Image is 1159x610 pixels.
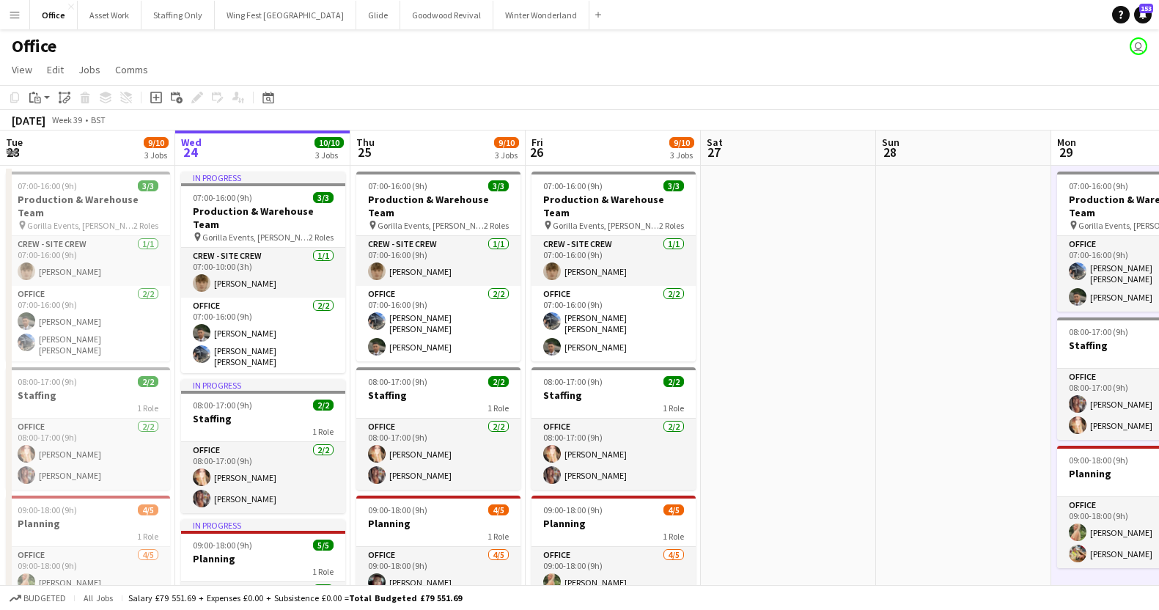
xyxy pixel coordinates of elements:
h3: Staffing [181,412,345,425]
span: View [12,63,32,76]
div: 3 Jobs [670,150,693,161]
a: Comms [109,60,154,79]
span: Gorilla Events, [PERSON_NAME][GEOGRAPHIC_DATA], [GEOGRAPHIC_DATA], [GEOGRAPHIC_DATA] [378,220,484,231]
app-job-card: 07:00-16:00 (9h)3/3Production & Warehouse Team Gorilla Events, [PERSON_NAME][GEOGRAPHIC_DATA], [G... [6,172,170,361]
button: Asset Work [78,1,141,29]
span: 09:00-18:00 (9h) [193,540,252,551]
span: 153 [1139,4,1153,13]
span: 5/5 [313,540,334,551]
a: Edit [41,60,70,79]
span: Week 39 [48,114,85,125]
span: 3/3 [313,192,334,203]
span: Gorilla Events, [PERSON_NAME][GEOGRAPHIC_DATA], [GEOGRAPHIC_DATA], [GEOGRAPHIC_DATA] [202,232,309,243]
span: 07:00-16:00 (9h) [368,180,427,191]
span: 08:00-17:00 (9h) [543,376,603,387]
span: 23 [4,144,23,161]
span: 2 Roles [659,220,684,231]
app-card-role: Crew - Site Crew1/107:00-10:00 (3h)[PERSON_NAME] [181,248,345,298]
span: 09:00-18:00 (9h) [543,504,603,515]
span: 4/5 [488,504,509,515]
h3: Staffing [356,389,520,402]
div: 3 Jobs [315,150,343,161]
span: Edit [47,63,64,76]
button: Winter Wonderland [493,1,589,29]
span: 09:00-18:00 (9h) [1069,455,1128,466]
h3: Production & Warehouse Team [181,205,345,231]
span: Jobs [78,63,100,76]
app-card-role: Office2/207:00-16:00 (9h)[PERSON_NAME] [PERSON_NAME][PERSON_NAME] [356,286,520,361]
span: Total Budgeted £79 551.69 [349,592,462,603]
div: 3 Jobs [495,150,518,161]
span: 10/10 [314,137,344,148]
app-card-role: Office2/208:00-17:00 (9h)[PERSON_NAME][PERSON_NAME] [181,442,345,513]
div: Salary £79 551.69 + Expenses £0.00 + Subsistence £0.00 = [128,592,462,603]
app-job-card: 07:00-16:00 (9h)3/3Production & Warehouse Team Gorilla Events, [PERSON_NAME][GEOGRAPHIC_DATA], [G... [356,172,520,361]
span: 1 Role [137,403,158,414]
a: 153 [1134,6,1152,23]
span: 1 Role [312,426,334,437]
app-card-role: Office2/207:00-16:00 (9h)[PERSON_NAME][PERSON_NAME] [PERSON_NAME] [181,298,345,373]
app-job-card: In progress08:00-17:00 (9h)2/2Staffing1 RoleOffice2/208:00-17:00 (9h)[PERSON_NAME][PERSON_NAME] [181,379,345,513]
span: 4/5 [663,504,684,515]
h3: Production & Warehouse Team [6,193,170,219]
app-job-card: 08:00-17:00 (9h)2/2Staffing1 RoleOffice2/208:00-17:00 (9h)[PERSON_NAME][PERSON_NAME] [531,367,696,490]
button: Glide [356,1,400,29]
span: Comms [115,63,148,76]
span: 25 [354,144,375,161]
span: 2 Roles [309,232,334,243]
span: 2/2 [488,376,509,387]
span: 24 [179,144,202,161]
span: 1 Role [663,403,684,414]
app-card-role: Crew - Site Crew1/107:00-16:00 (9h)[PERSON_NAME] [6,236,170,286]
span: 09:00-18:00 (9h) [18,504,77,515]
h3: Planning [181,552,345,565]
div: 3 Jobs [144,150,168,161]
app-job-card: In progress07:00-16:00 (9h)3/3Production & Warehouse Team Gorilla Events, [PERSON_NAME][GEOGRAPHI... [181,172,345,373]
span: Mon [1057,136,1076,149]
span: Wed [181,136,202,149]
span: 1 Role [487,531,509,542]
span: 2/2 [663,376,684,387]
div: 07:00-16:00 (9h)3/3Production & Warehouse Team Gorilla Events, [PERSON_NAME][GEOGRAPHIC_DATA], [G... [531,172,696,361]
span: 29 [1055,144,1076,161]
span: Fri [531,136,543,149]
h3: Staffing [6,389,170,402]
app-card-role: Office2/208:00-17:00 (9h)[PERSON_NAME][PERSON_NAME] [6,419,170,490]
span: 07:00-16:00 (9h) [193,192,252,203]
span: 26 [529,144,543,161]
span: 07:00-16:00 (9h) [543,180,603,191]
button: Wing Fest [GEOGRAPHIC_DATA] [215,1,356,29]
app-job-card: 08:00-17:00 (9h)2/2Staffing1 RoleOffice2/208:00-17:00 (9h)[PERSON_NAME][PERSON_NAME] [6,367,170,490]
span: 9/10 [669,137,694,148]
app-card-role: Office2/207:00-16:00 (9h)[PERSON_NAME][PERSON_NAME] [PERSON_NAME] [6,286,170,361]
app-user-avatar: Gorilla Staffing [1130,37,1147,55]
h3: Planning [6,517,170,530]
span: 9/10 [494,137,519,148]
button: Office [30,1,78,29]
span: Tue [6,136,23,149]
span: 4/5 [138,504,158,515]
span: Budgeted [23,593,66,603]
span: 2/2 [138,376,158,387]
h3: Planning [356,517,520,530]
span: 3/3 [663,180,684,191]
span: 1 Role [137,531,158,542]
span: 9/10 [144,137,169,148]
span: 1 Role [663,531,684,542]
app-card-role: Crew - Site Crew1/107:00-16:00 (9h)[PERSON_NAME] [356,236,520,286]
span: 07:00-16:00 (9h) [18,180,77,191]
span: 3/3 [488,180,509,191]
a: Jobs [73,60,106,79]
div: In progress [181,519,345,531]
a: View [6,60,38,79]
button: Goodwood Revival [400,1,493,29]
app-card-role: Office2/208:00-17:00 (9h)[PERSON_NAME][PERSON_NAME] [531,419,696,490]
span: 28 [880,144,899,161]
span: 2/2 [313,400,334,411]
h3: Staffing [531,389,696,402]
